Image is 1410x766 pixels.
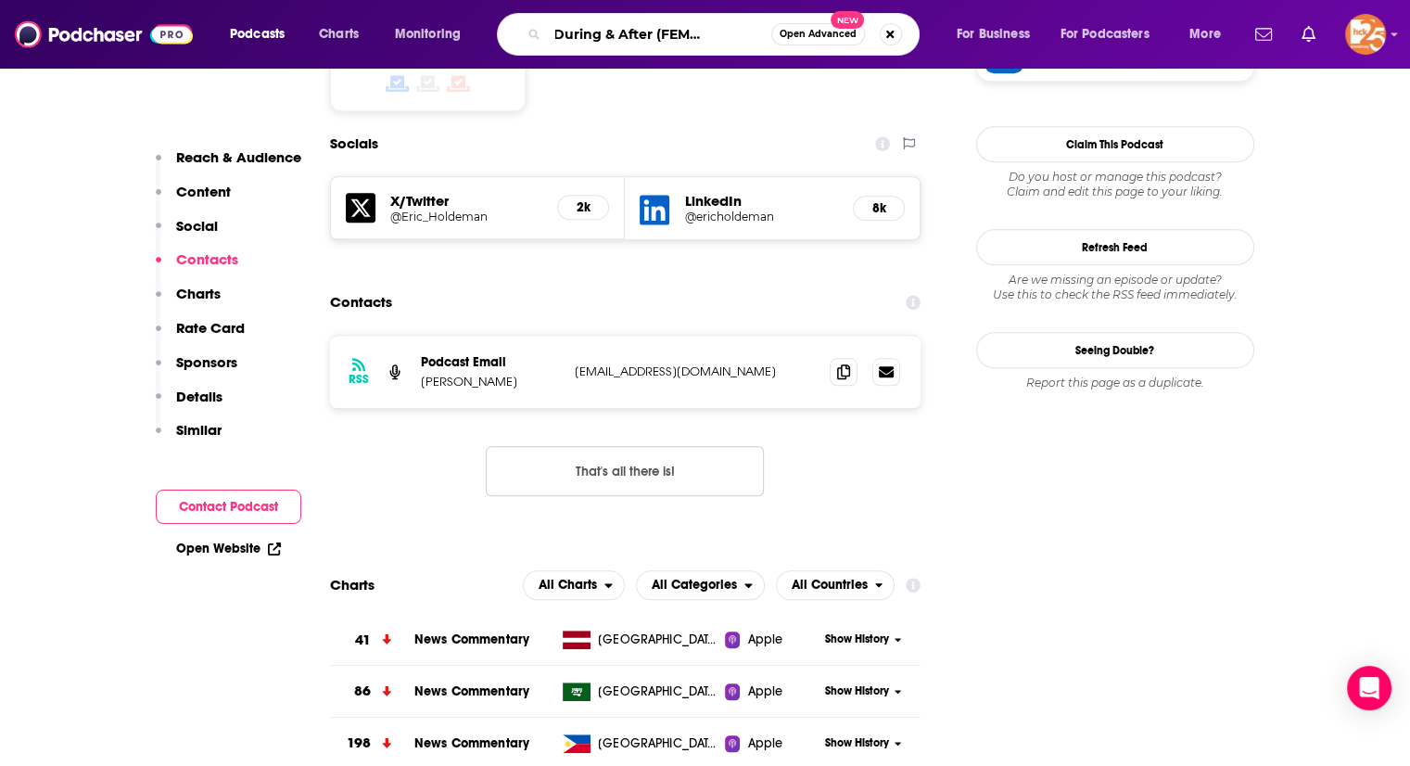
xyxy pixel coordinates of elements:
h5: 2k [573,199,593,215]
a: News Commentary [414,735,529,751]
span: All Charts [539,579,597,592]
div: Report this page as a duplicate. [976,376,1254,390]
p: Contacts [176,250,238,268]
button: open menu [523,570,625,600]
p: Sponsors [176,353,237,371]
div: Claim and edit this page to your liking. [976,170,1254,199]
div: Are we missing an episode or update? Use this to check the RSS feed immediately. [976,273,1254,302]
button: Show profile menu [1345,14,1386,55]
button: Nothing here. [486,446,764,496]
a: Apple [725,683,819,701]
span: Do you host or manage this podcast? [976,170,1254,185]
span: Logged in as kerrifulks [1345,14,1386,55]
h2: Categories [636,570,765,600]
h2: Countries [776,570,896,600]
button: Refresh Feed [976,229,1254,265]
h3: RSS [349,372,369,387]
a: [GEOGRAPHIC_DATA] [555,631,725,649]
button: Show History [819,735,908,751]
a: [GEOGRAPHIC_DATA] [555,734,725,753]
h5: LinkedIn [684,192,838,210]
p: Similar [176,421,222,439]
span: For Business [957,21,1030,47]
button: open menu [1048,19,1176,49]
h2: Charts [330,576,375,594]
span: Apple [747,683,782,701]
button: Claim This Podcast [976,126,1254,162]
a: News Commentary [414,683,529,699]
a: @Eric_Holdeman [390,210,543,223]
span: Podcasts [230,21,285,47]
a: Show notifications dropdown [1248,19,1279,50]
button: Rate Card [156,319,245,353]
a: 86 [330,666,414,717]
img: Podchaser - Follow, Share and Rate Podcasts [15,17,193,52]
div: Open Intercom Messenger [1347,666,1391,710]
button: Show History [819,632,908,647]
h5: X/Twitter [390,192,543,210]
button: Details [156,388,222,422]
p: Social [176,217,218,235]
span: Saudi Arabia [598,683,718,701]
a: Apple [725,734,819,753]
span: Philippines [598,734,718,753]
span: Show History [825,735,889,751]
button: Open AdvancedNew [771,23,865,45]
span: Open Advanced [780,30,857,39]
span: Show History [825,632,889,647]
p: Reach & Audience [176,148,301,166]
span: New [831,11,864,29]
button: open menu [776,570,896,600]
a: [GEOGRAPHIC_DATA] [555,683,725,701]
span: Show History [825,683,889,699]
span: More [1189,21,1221,47]
button: Content [156,183,231,217]
h3: 198 [347,733,371,754]
a: Show notifications dropdown [1294,19,1323,50]
span: Monitoring [395,21,461,47]
button: Contact Podcast [156,490,301,524]
p: Rate Card [176,319,245,337]
a: @ericholdeman [684,210,838,223]
h3: 86 [354,681,371,702]
button: Charts [156,285,221,319]
button: Social [156,217,218,251]
a: Seeing Double? [976,332,1254,368]
h2: Contacts [330,285,392,320]
p: [PERSON_NAME] [421,374,560,389]
span: For Podcasters [1061,21,1150,47]
a: 41 [330,615,414,666]
h3: 41 [355,630,371,651]
button: Sponsors [156,353,237,388]
p: Content [176,183,231,200]
span: Latvia [598,631,718,649]
button: Show History [819,683,908,699]
p: Details [176,388,222,405]
span: All Categories [652,579,737,592]
button: Reach & Audience [156,148,301,183]
p: [EMAIL_ADDRESS][DOMAIN_NAME] [575,364,816,379]
p: Charts [176,285,221,302]
button: open menu [382,19,485,49]
button: open menu [944,19,1053,49]
button: Contacts [156,250,238,285]
a: Apple [725,631,819,649]
img: User Profile [1345,14,1386,55]
h2: Socials [330,126,378,161]
p: Podcast Email [421,354,560,370]
span: Apple [747,631,782,649]
div: Search podcasts, credits, & more... [514,13,937,56]
span: Apple [747,734,782,753]
h2: Platforms [523,570,625,600]
a: Open Website [176,541,281,556]
button: open menu [1176,19,1244,49]
button: Similar [156,421,222,455]
a: News Commentary [414,632,529,647]
span: All Countries [792,579,868,592]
